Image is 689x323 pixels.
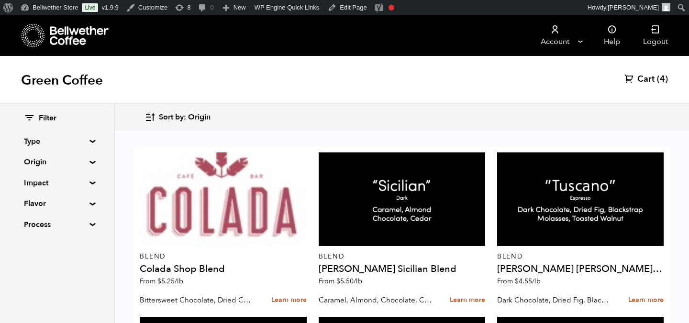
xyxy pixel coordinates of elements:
[450,290,485,311] a: Learn more
[24,219,90,230] summary: Process
[389,5,394,11] div: Focus keyphrase not set
[24,198,90,209] summary: Flavor
[632,15,679,56] a: Logout
[628,290,664,311] a: Learn more
[144,106,211,129] button: Sort by: Origin
[336,277,362,286] bdi: 5.50
[24,177,90,189] summary: Impact
[515,277,541,286] bdi: 4.55
[24,136,90,147] summary: Type
[497,264,664,274] h4: [PERSON_NAME] [PERSON_NAME] Espresso
[497,253,664,260] p: Blend
[24,156,90,168] summary: Origin
[271,290,307,311] a: Learn more
[157,277,161,286] span: $
[657,74,668,85] span: (4)
[608,4,659,11] span: [PERSON_NAME]
[497,293,611,307] p: Dark Chocolate, Dried Fig, Blackstrap Molasses, Toasted Walnut
[175,277,183,286] span: /lb
[140,277,183,286] span: From
[532,277,541,286] span: /lb
[336,277,340,286] span: $
[624,74,668,85] a: Cart (4)
[515,277,519,286] span: $
[140,253,306,260] p: Blend
[319,253,485,260] p: Blend
[157,277,183,286] bdi: 5.25
[39,113,56,124] span: Filter
[354,277,362,286] span: /lb
[497,277,541,286] span: From
[319,264,485,274] h4: [PERSON_NAME] Sicilian Blend
[592,15,632,56] a: Help
[140,264,306,274] h4: Colada Shop Blend
[525,15,584,56] a: Account
[159,112,211,123] span: Sort by: Origin
[82,3,98,12] a: Live
[637,74,655,85] span: Cart
[140,293,253,307] p: Bittersweet Chocolate, Dried Cherry, Toasted Almond
[21,72,103,89] h1: Green Coffee
[319,277,362,286] span: From
[319,293,432,307] p: Caramel, Almond, Chocolate, Cedar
